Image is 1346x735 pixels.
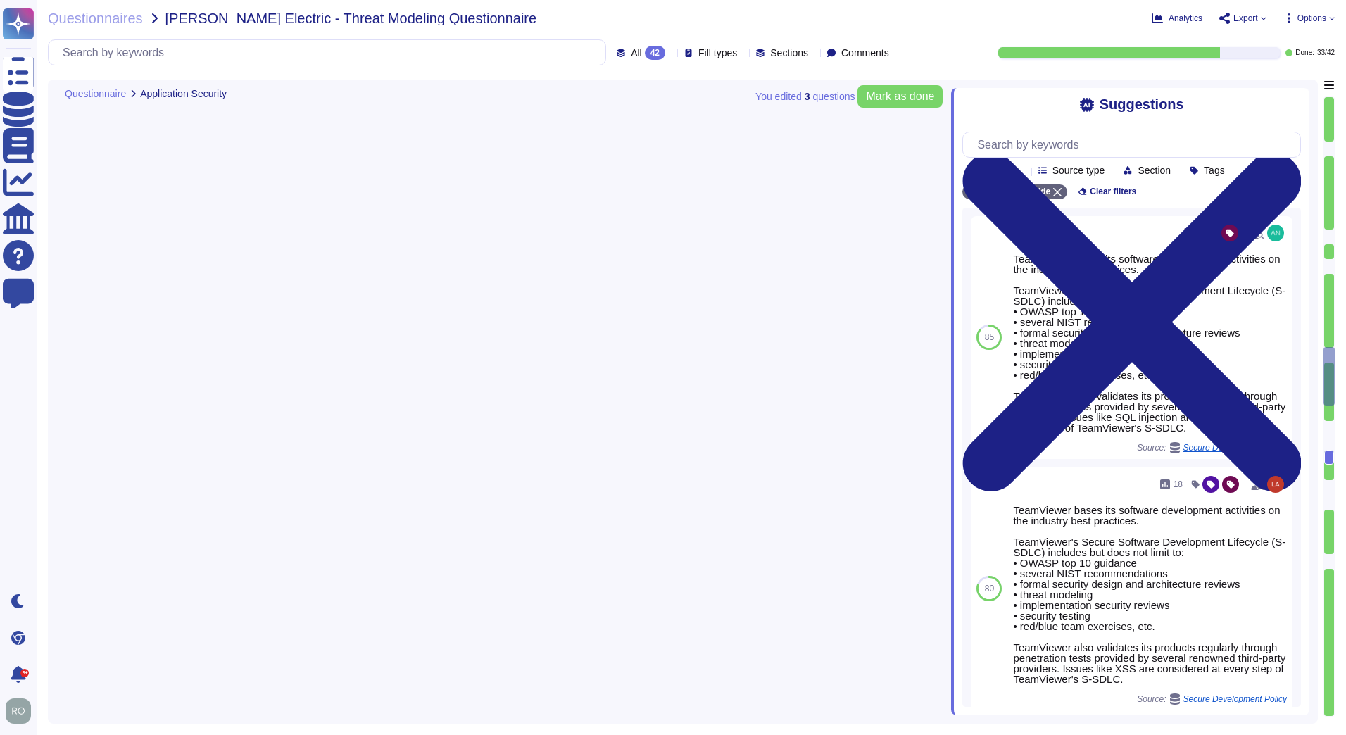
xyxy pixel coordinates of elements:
[6,698,31,724] img: user
[841,48,889,58] span: Comments
[165,11,537,25] span: [PERSON_NAME] Electric - Threat Modeling Questionnaire
[866,91,934,102] span: Mark as done
[985,584,994,593] span: 80
[631,48,642,58] span: All
[645,46,665,60] div: 42
[3,696,41,727] button: user
[140,89,227,99] span: Application Security
[1233,14,1258,23] span: Export
[1183,695,1287,703] span: Secure Development Policy
[698,48,737,58] span: Fill types
[48,11,143,25] span: Questionnaires
[805,92,810,101] b: 3
[857,85,943,108] button: Mark as done
[20,669,29,677] div: 9+
[1137,693,1287,705] span: Source:
[1297,14,1326,23] span: Options
[1267,225,1284,241] img: user
[1295,49,1314,56] span: Done:
[970,132,1300,157] input: Search by keywords
[1317,49,1335,56] span: 33 / 42
[985,333,994,341] span: 85
[65,89,126,99] span: Questionnaire
[1267,476,1284,493] img: user
[56,40,605,65] input: Search by keywords
[1152,13,1202,24] button: Analytics
[1169,14,1202,23] span: Analytics
[770,48,808,58] span: Sections
[1013,505,1287,684] div: TeamViewer bases its software development activities on the industry best practices. TeamViewer's...
[755,92,855,101] span: You edited question s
